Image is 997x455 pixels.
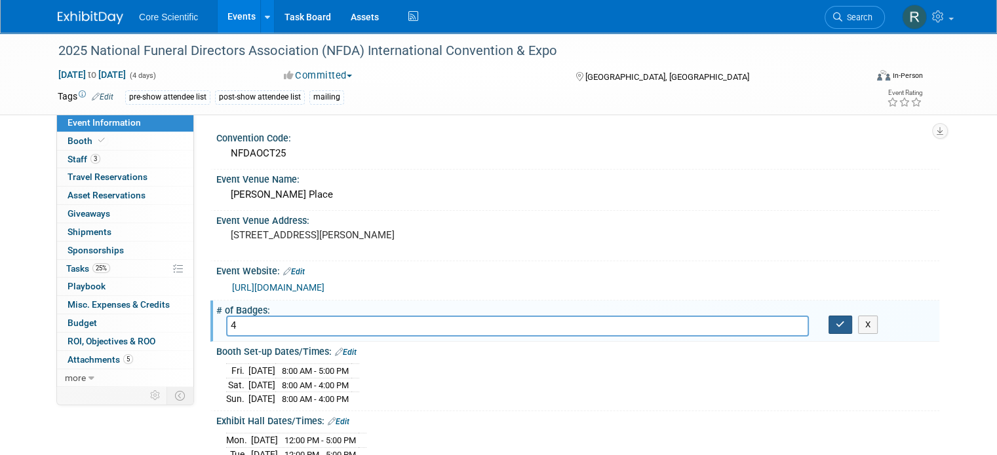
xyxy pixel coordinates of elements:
div: Booth Set-up Dates/Times: [216,342,939,359]
div: Event Venue Address: [216,211,939,227]
div: 2025 National Funeral Directors Association (NFDA) International Convention & Expo [54,39,850,63]
span: 12:00 PM - 5:00 PM [284,435,356,445]
div: [PERSON_NAME] Place [226,185,929,205]
a: Sponsorships [57,242,193,259]
td: Sun. [226,392,248,406]
td: Personalize Event Tab Strip [144,387,167,404]
button: Committed [279,69,357,82]
a: Search [825,6,885,29]
a: more [57,369,193,387]
span: (4 days) [128,71,156,80]
td: Tags [58,90,113,105]
a: Event Information [57,114,193,132]
a: Staff3 [57,151,193,168]
span: more [65,373,86,383]
span: Travel Reservations [68,172,147,182]
a: Shipments [57,223,193,241]
span: ROI, Objectives & ROO [68,336,155,346]
div: mailing [309,90,344,104]
div: In-Person [892,71,923,81]
img: ExhibitDay [58,11,123,24]
div: Event Website: [216,261,939,278]
td: [DATE] [248,392,275,406]
a: Tasks25% [57,260,193,278]
span: Budget [68,318,97,328]
div: # of Badges: [216,300,939,317]
div: Event Venue Name: [216,170,939,186]
td: Toggle Event Tabs [167,387,194,404]
a: Playbook [57,278,193,295]
a: Budget [57,314,193,332]
a: Booth [57,132,193,150]
span: Event Information [68,117,141,128]
span: Shipments [68,227,111,237]
div: Exhibit Hall Dates/Times: [216,411,939,428]
a: [URL][DOMAIN_NAME] [232,282,324,293]
span: Misc. Expenses & Credits [68,299,170,310]
div: NFDAOCT25 [226,143,929,164]
span: 5 [123,354,133,364]
div: post-show attendee list [215,90,305,104]
div: Convention Code: [216,128,939,145]
a: Attachments5 [57,351,193,369]
a: Edit [335,348,357,357]
pre: [STREET_ADDRESS][PERSON_NAME] [231,229,503,241]
a: ROI, Objectives & ROO [57,333,193,350]
td: [DATE] [251,433,278,448]
a: Giveaways [57,205,193,223]
a: Asset Reservations [57,187,193,204]
span: Core Scientific [139,12,198,22]
span: 8:00 AM - 4:00 PM [282,380,349,390]
td: Mon. [226,433,251,448]
span: Asset Reservations [68,190,146,200]
span: [GEOGRAPHIC_DATA], [GEOGRAPHIC_DATA] [585,72,749,82]
a: Edit [328,417,349,426]
td: Fri. [226,364,248,378]
a: Edit [92,92,113,101]
span: Search [842,12,872,22]
i: Booth reservation complete [98,137,105,144]
div: pre-show attendee list [125,90,210,104]
button: X [858,316,878,334]
span: Giveaways [68,208,110,219]
img: Rachel Wolff [902,5,927,29]
span: 8:00 AM - 4:00 PM [282,394,349,404]
a: Edit [283,267,305,276]
span: Booth [68,136,108,146]
span: [DATE] [DATE] [58,69,127,81]
div: Event Format [795,68,923,88]
span: 8:00 AM - 5:00 PM [282,366,349,376]
span: Sponsorships [68,245,124,255]
span: to [86,69,98,80]
td: [DATE] [248,364,275,378]
span: Staff [68,154,100,164]
div: Event Rating [887,90,922,96]
td: Sat. [226,378,248,392]
span: Tasks [66,263,110,274]
span: Attachments [68,354,133,365]
span: 25% [92,263,110,273]
span: 3 [90,154,100,164]
img: Format-Inperson.png [877,70,890,81]
a: Misc. Expenses & Credits [57,296,193,314]
td: [DATE] [248,378,275,392]
a: Travel Reservations [57,168,193,186]
span: Playbook [68,281,106,291]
